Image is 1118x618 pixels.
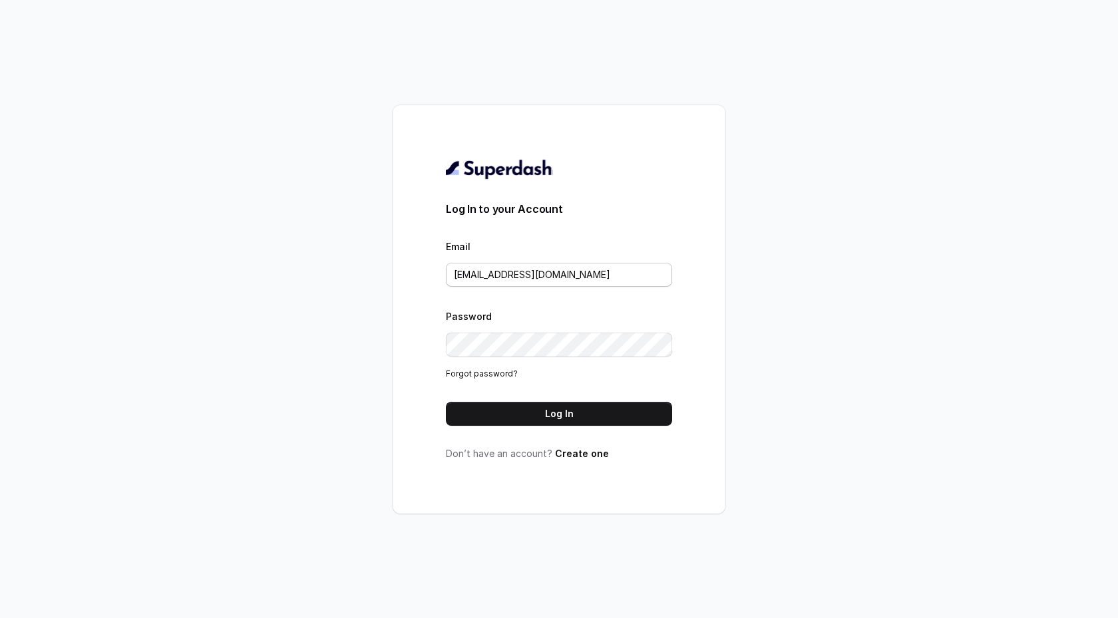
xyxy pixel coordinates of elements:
input: youremail@example.com [446,263,672,287]
label: Email [446,241,470,252]
img: light.svg [446,158,553,180]
h3: Log In to your Account [446,201,672,217]
label: Password [446,311,492,322]
button: Log In [446,402,672,426]
a: Forgot password? [446,369,518,379]
a: Create one [555,448,609,459]
p: Don’t have an account? [446,447,672,460]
